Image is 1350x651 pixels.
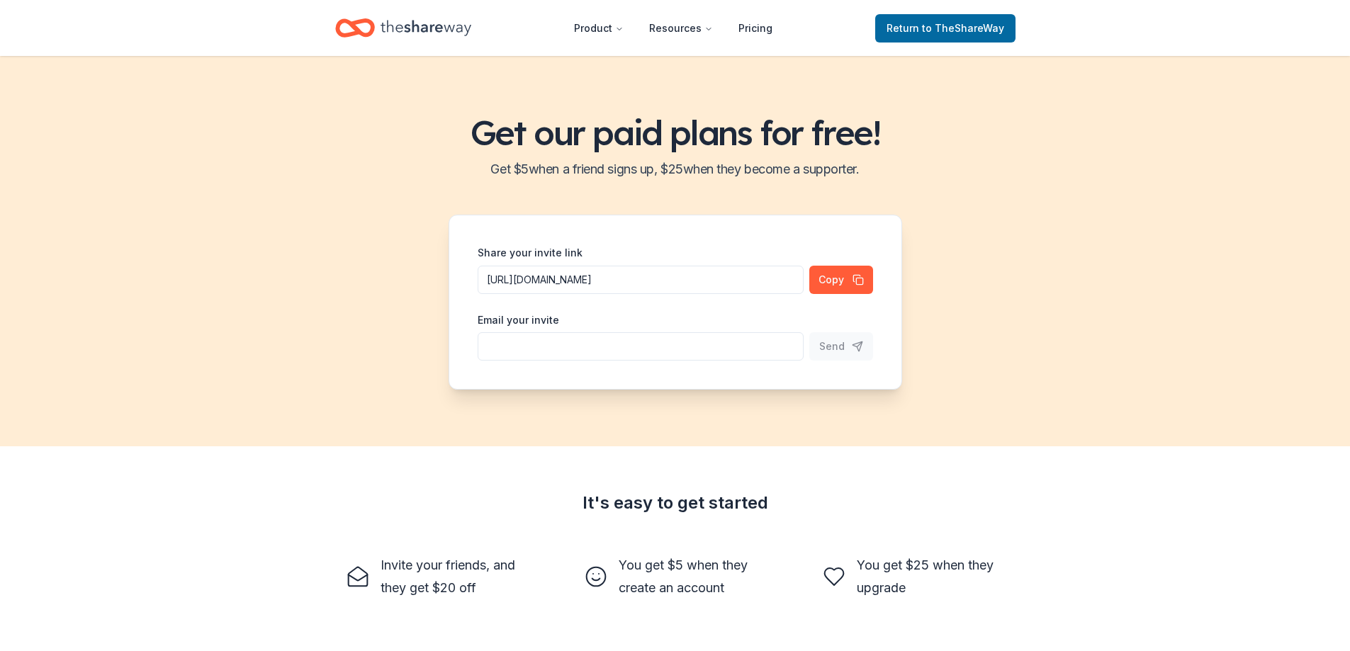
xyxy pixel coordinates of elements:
div: It's easy to get started [335,492,1016,514]
h2: Get $ 5 when a friend signs up, $ 25 when they become a supporter. [17,158,1333,181]
label: Email your invite [478,313,559,327]
div: Invite your friends, and they get $20 off [381,554,528,599]
button: Copy [809,266,873,294]
button: Resources [638,14,724,43]
span: Return [887,20,1004,37]
div: You get $25 when they upgrade [857,554,1004,599]
a: Returnto TheShareWay [875,14,1016,43]
div: You get $5 when they create an account [619,554,766,599]
label: Share your invite link [478,246,583,260]
a: Home [335,11,471,45]
h1: Get our paid plans for free! [17,113,1333,152]
span: to TheShareWay [922,22,1004,34]
a: Pricing [727,14,784,43]
button: Product [563,14,635,43]
nav: Main [563,11,784,45]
